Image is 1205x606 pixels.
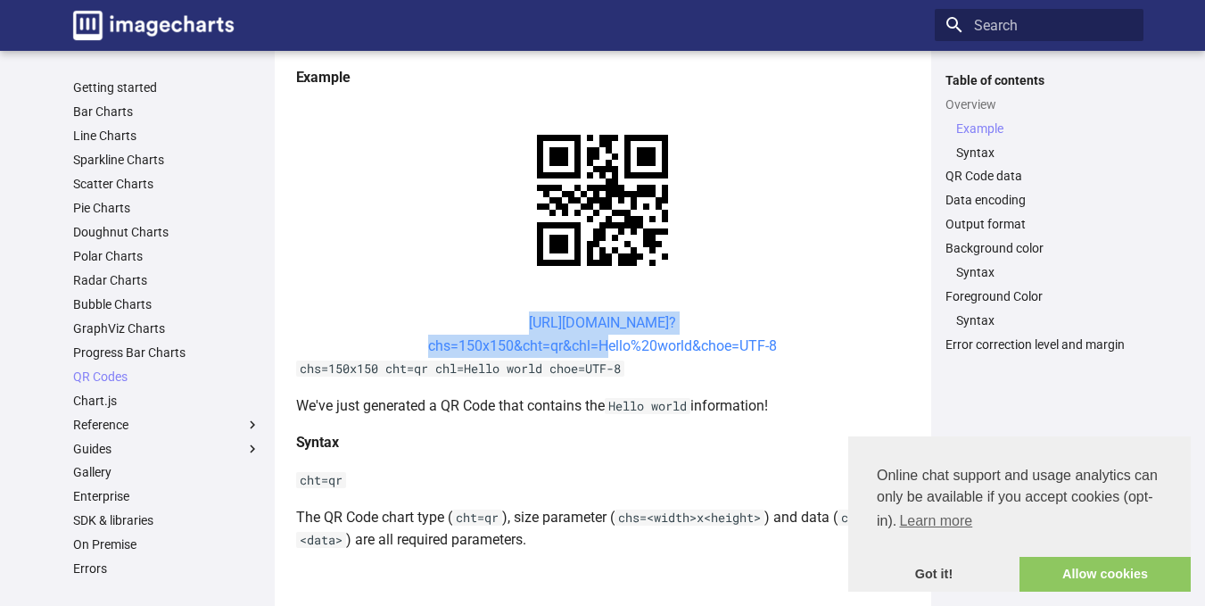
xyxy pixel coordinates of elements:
a: QR Code data [945,168,1133,184]
a: Output format [945,216,1133,232]
a: Image-Charts documentation [66,4,241,47]
a: Syntax [956,312,1133,328]
label: Table of contents [935,72,1143,88]
a: Syntax [956,145,1133,161]
code: cht=qr [296,472,346,488]
code: chs=<width>x<height> [615,510,764,526]
a: Background color [945,240,1133,256]
a: Error correction level and margin [945,336,1133,353]
code: chs=150x150 cht=qr chl=Hello world choe=UTF-8 [296,361,624,377]
a: Getting started [73,79,260,95]
nav: Foreground Color [945,312,1133,328]
a: QR Codes [73,369,260,385]
div: cookieconsent [848,436,1191,592]
a: SDK & libraries [73,512,260,528]
nav: Overview [945,120,1133,161]
a: Progress Bar Charts [73,345,260,361]
code: Hello world [605,398,690,414]
p: We've just generated a QR Code that contains the information! [296,394,910,418]
a: Chart.js [73,393,260,409]
a: Pie Charts [73,200,260,216]
a: learn more about cookies [896,508,975,535]
a: Bubble Charts [73,296,260,312]
a: Bar Charts [73,104,260,120]
code: cht=qr [452,510,502,526]
label: Reference [73,417,260,433]
a: Polar Charts [73,248,260,264]
a: Syntax [956,264,1133,280]
a: Foreground Color [945,288,1133,304]
a: GraphViz Charts [73,320,260,336]
a: Scatter Charts [73,176,260,192]
nav: Table of contents [935,72,1143,353]
a: Gallery [73,464,260,480]
a: Data encoding [945,192,1133,208]
input: Search [935,9,1143,41]
a: Errors [73,560,260,577]
a: [URL][DOMAIN_NAME]?chs=150x150&cht=qr&chl=Hello%20world&choe=UTF-8 [428,314,777,354]
a: dismiss cookie message [848,557,1019,593]
a: Sparkline Charts [73,152,260,168]
a: Doughnut Charts [73,224,260,240]
a: On Premise [73,536,260,552]
a: allow cookies [1019,557,1191,593]
span: Online chat support and usage analytics can only be available if you accept cookies (opt-in). [877,465,1162,535]
img: chart [506,104,699,297]
h4: Example [296,66,910,89]
label: Guides [73,441,260,457]
nav: Background color [945,264,1133,280]
a: Example [956,120,1133,137]
p: The QR Code chart type ( ), size parameter ( ) and data ( ) are all required parameters. [296,506,910,552]
h4: Syntax [296,431,910,454]
a: Enterprise [73,488,260,504]
a: Overview [945,96,1133,112]
a: Line Charts [73,128,260,144]
img: logo [73,11,234,40]
a: Radar Charts [73,272,260,288]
